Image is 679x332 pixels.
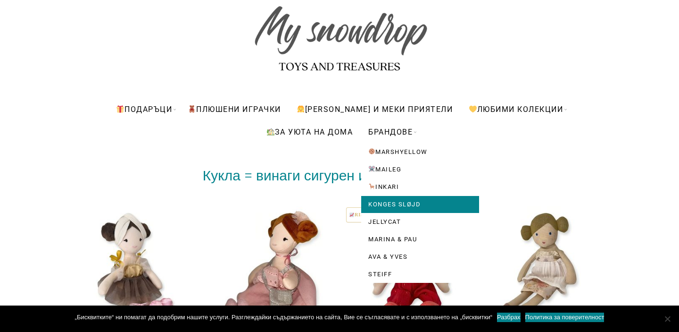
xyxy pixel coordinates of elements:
img: 🏡 [267,128,274,136]
a: Maileg [361,161,479,178]
span: „Бисквитките“ ни помагат да подобрим нашите услуги. Разглеждайки съдържанието на сайта, Вие се съ... [75,313,492,322]
img: 🍪 [369,148,375,154]
a: Marshyellow [361,144,479,161]
img: 💛 [469,105,477,113]
h2: Кукла = винаги сигурен избор за подарък! [73,169,606,182]
a: За уюта на дома [259,120,360,143]
a: [PERSON_NAME] и меки приятели [290,98,460,120]
img: 👧 [297,105,305,113]
a: Подаръци [109,98,179,120]
a: STEIFF [361,266,479,283]
img: 🧸 [188,105,196,113]
img: 🎁 [116,105,124,113]
img: 🐭 [369,166,375,172]
a: INKARI [361,179,479,196]
span: No [662,314,672,323]
img: 🦙 [369,183,375,189]
a: Политика за поверителност [525,313,604,322]
a: БРАНДОВЕ [361,120,420,143]
a: Разбрах [497,313,521,322]
a: Ava & Yves [361,248,479,265]
a: Marina & Pau [361,231,479,248]
a: Jellycat [361,213,479,230]
a: ПЛЮШЕНИ ИГРАЧКИ [181,98,288,120]
a: Konges Sløjd [361,196,479,213]
a: Любими Колекции [461,98,570,120]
